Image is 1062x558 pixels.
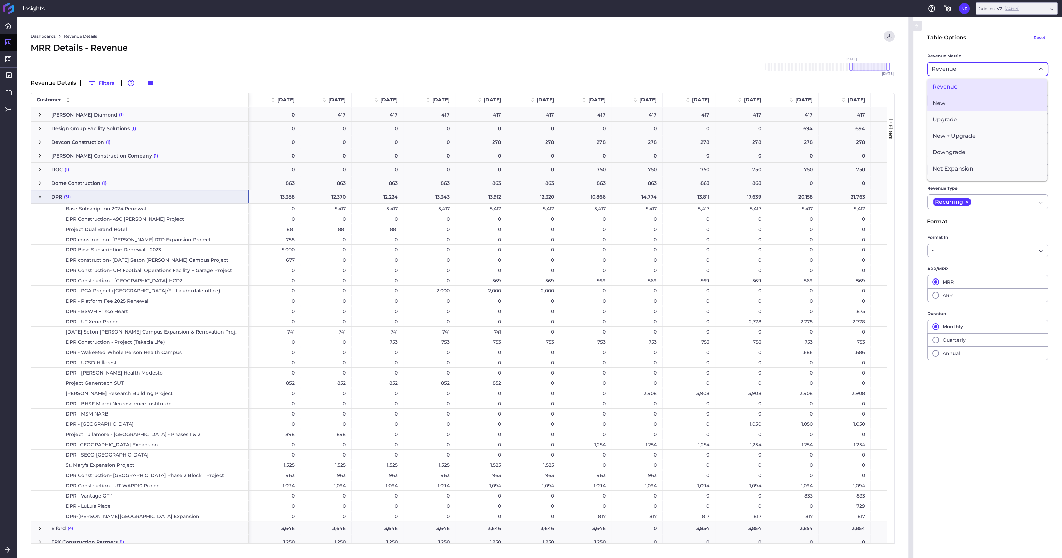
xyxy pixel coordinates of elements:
div: 569 [507,275,560,285]
div: 0 [767,214,819,224]
div: 5,417 [663,204,715,214]
div: 0 [507,296,560,306]
div: 0 [611,316,663,326]
div: 0 [249,204,300,214]
div: 753 [455,337,507,347]
div: 0 [249,122,300,135]
div: 0 [403,163,455,176]
div: 0 [767,245,819,255]
div: 0 [300,255,352,265]
span: Upgrade [927,111,1047,128]
div: 0 [611,306,663,316]
div: 0 [715,286,767,296]
div: 0 [819,265,871,275]
div: 417 [300,108,352,121]
div: 0 [560,327,611,337]
div: Press SPACE to select this row. [31,176,249,190]
div: 0 [403,265,455,275]
div: 569 [819,275,871,285]
div: 0 [663,245,715,255]
div: 0 [403,224,455,234]
div: 750 [767,163,819,176]
div: 278 [819,135,871,149]
div: 0 [507,163,560,176]
div: Press SPACE to select this row. [31,163,249,176]
div: 0 [560,296,611,306]
div: 0 [560,286,611,296]
div: 881 [352,224,403,234]
div: 0 [403,296,455,306]
div: 0 [352,286,403,296]
div: 0 [352,234,403,244]
div: 0 [663,306,715,316]
div: 863 [403,176,455,190]
div: 0 [611,122,663,135]
div: 278 [455,135,507,149]
div: 0 [819,234,871,244]
div: 0 [300,163,352,176]
div: 0 [403,214,455,224]
div: 2,000 [507,286,560,296]
div: 0 [455,224,507,234]
div: 0 [715,306,767,316]
div: 0 [403,275,455,285]
div: Press SPACE to select this row. [31,108,249,122]
div: 0 [352,255,403,265]
div: 0 [611,224,663,234]
div: 0 [507,255,560,265]
span: Cancelled [927,177,1047,193]
div: 881 [249,224,300,234]
div: 863 [352,176,403,190]
div: 0 [715,122,767,135]
div: 569 [611,275,663,285]
div: 0 [403,122,455,135]
div: 0 [507,214,560,224]
button: Monthly [927,320,1048,333]
div: 0 [767,234,819,244]
div: 0 [352,296,403,306]
div: 10,866 [560,190,611,203]
div: 0 [352,163,403,176]
div: 0 [455,296,507,306]
div: 5,417 [767,204,819,214]
div: 0 [767,224,819,234]
div: 0 [611,245,663,255]
div: 0 [455,265,507,275]
div: 0 [767,306,819,316]
div: 278 [507,135,560,149]
div: Dropdown select [976,2,1058,15]
div: 694 [819,122,871,135]
div: 278 [871,135,923,149]
div: 0 [560,234,611,244]
div: 0 [352,275,403,285]
div: 13,343 [403,190,455,203]
div: 750 [560,163,611,176]
div: 0 [249,135,300,149]
div: 0 [352,306,403,316]
div: 12,320 [507,190,560,203]
div: 0 [715,265,767,275]
div: 0 [249,265,300,275]
span: Filters [888,125,894,139]
div: 17,639 [715,190,767,203]
div: Press SPACE to select this row. [31,122,249,135]
div: 0 [611,286,663,296]
div: 741 [352,327,403,337]
div: 677 [249,255,300,265]
div: 753 [507,337,560,347]
span: New [927,95,1047,111]
div: 0 [403,306,455,316]
div: 0 [507,265,560,275]
div: 20,158 [767,190,819,203]
span: New + Upgrade [927,128,1047,144]
div: 0 [611,327,663,337]
div: 0 [767,176,819,190]
div: 417 [767,108,819,121]
button: Quarterly [927,333,1048,346]
div: 21,763 [871,190,923,203]
div: 875 [871,306,923,316]
div: 0 [249,286,300,296]
div: 5,417 [560,204,611,214]
div: 0 [663,255,715,265]
div: 0 [560,265,611,275]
